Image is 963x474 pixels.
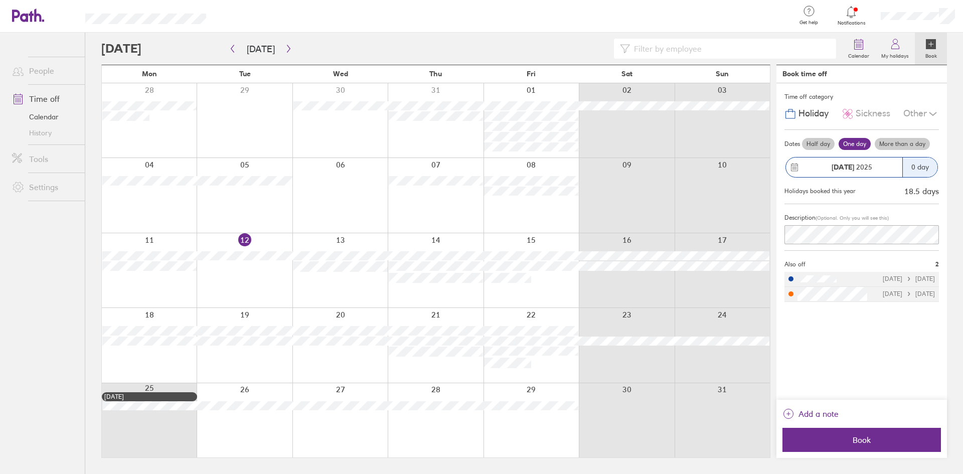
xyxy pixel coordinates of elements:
span: Sun [716,70,729,78]
span: Sat [621,70,632,78]
a: History [4,125,85,141]
span: Notifications [835,20,868,26]
a: People [4,61,85,81]
span: Mon [142,70,157,78]
span: (Optional. Only you will see this) [816,215,889,221]
div: Book time off [782,70,827,78]
label: My holidays [875,50,915,59]
span: 2025 [832,163,872,171]
label: Calendar [842,50,875,59]
button: Add a note [782,406,839,422]
div: Other [903,104,939,123]
label: Book [919,50,943,59]
span: Holiday [798,108,829,119]
label: More than a day [875,138,930,150]
span: 2 [935,261,939,268]
span: Dates [784,140,800,147]
a: Settings [4,177,85,197]
div: 0 day [902,157,937,177]
button: [DATE] [239,41,283,57]
label: One day [839,138,871,150]
div: [DATE] [104,393,195,400]
div: Time off category [784,89,939,104]
div: [DATE] [DATE] [883,275,935,282]
span: Fri [527,70,536,78]
span: Get help [792,20,825,26]
span: Description [784,214,816,221]
a: Time off [4,89,85,109]
span: Add a note [798,406,839,422]
a: Calendar [842,33,875,65]
span: Tue [239,70,251,78]
a: Calendar [4,109,85,125]
div: [DATE] [DATE] [883,290,935,297]
a: Book [915,33,947,65]
strong: [DATE] [832,163,854,172]
div: 18.5 days [904,187,939,196]
button: Book [782,428,941,452]
div: Holidays booked this year [784,188,856,195]
span: Also off [784,261,806,268]
a: Tools [4,149,85,169]
span: Sickness [856,108,890,119]
label: Half day [802,138,835,150]
span: Book [789,435,934,444]
a: My holidays [875,33,915,65]
a: Notifications [835,5,868,26]
span: Wed [333,70,348,78]
input: Filter by employee [630,39,830,58]
button: [DATE] 20250 day [784,152,939,183]
span: Thu [429,70,442,78]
